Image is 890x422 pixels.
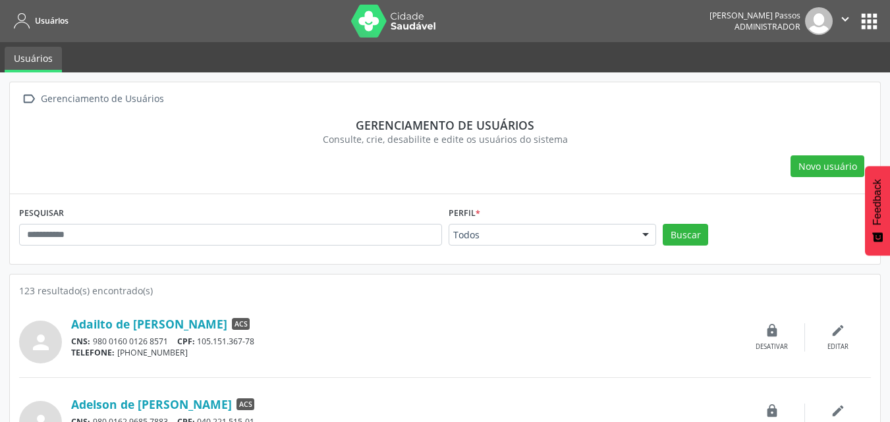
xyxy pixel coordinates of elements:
[831,404,845,418] i: edit
[453,228,630,242] span: Todos
[71,317,227,331] a: Adailto de [PERSON_NAME]
[833,7,858,35] button: 
[177,336,195,347] span: CPF:
[872,179,883,225] span: Feedback
[19,284,871,298] div: 123 resultado(s) encontrado(s)
[71,336,739,347] div: 980 0160 0126 8571 105.151.367-78
[756,342,788,352] div: Desativar
[232,318,250,330] span: ACS
[798,159,857,173] span: Novo usuário
[827,342,848,352] div: Editar
[765,404,779,418] i: lock
[71,336,90,347] span: CNS:
[19,90,38,109] i: 
[735,21,800,32] span: Administrador
[791,155,864,178] button: Novo usuário
[38,90,166,109] div: Gerenciamento de Usuários
[28,118,862,132] div: Gerenciamento de usuários
[71,397,232,411] a: Adelson de [PERSON_NAME]
[71,347,115,358] span: TELEFONE:
[838,12,852,26] i: 
[858,10,881,33] button: apps
[236,398,254,410] span: ACS
[831,323,845,338] i: edit
[29,330,53,354] i: person
[663,224,708,246] button: Buscar
[9,10,69,32] a: Usuários
[709,10,800,21] div: [PERSON_NAME] Passos
[5,47,62,72] a: Usuários
[449,203,480,224] label: Perfil
[865,166,890,255] button: Feedback - Mostrar pesquisa
[35,15,69,26] span: Usuários
[28,132,862,146] div: Consulte, crie, desabilite e edite os usuários do sistema
[19,203,64,224] label: PESQUISAR
[19,90,166,109] a:  Gerenciamento de Usuários
[71,347,739,358] div: [PHONE_NUMBER]
[765,323,779,338] i: lock
[805,7,833,35] img: img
